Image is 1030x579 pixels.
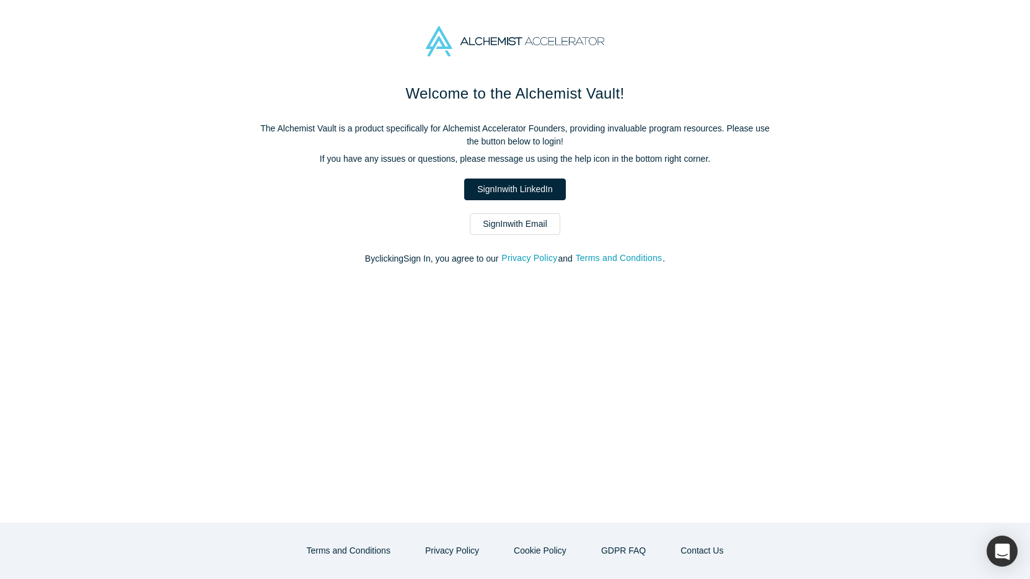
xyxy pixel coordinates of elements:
a: SignInwith Email [470,213,560,235]
p: If you have any issues or questions, please message us using the help icon in the bottom right co... [255,152,775,166]
button: Cookie Policy [501,540,579,562]
button: Privacy Policy [412,540,492,562]
p: The Alchemist Vault is a product specifically for Alchemist Accelerator Founders, providing inval... [255,122,775,148]
img: Alchemist Accelerator Logo [426,26,604,56]
button: Terms and Conditions [575,251,663,265]
p: By clicking Sign In , you agree to our and . [255,252,775,265]
button: Terms and Conditions [294,540,403,562]
a: GDPR FAQ [588,540,659,562]
h1: Welcome to the Alchemist Vault! [255,82,775,105]
button: Privacy Policy [501,251,558,265]
a: SignInwith LinkedIn [464,179,565,200]
button: Contact Us [667,540,736,562]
